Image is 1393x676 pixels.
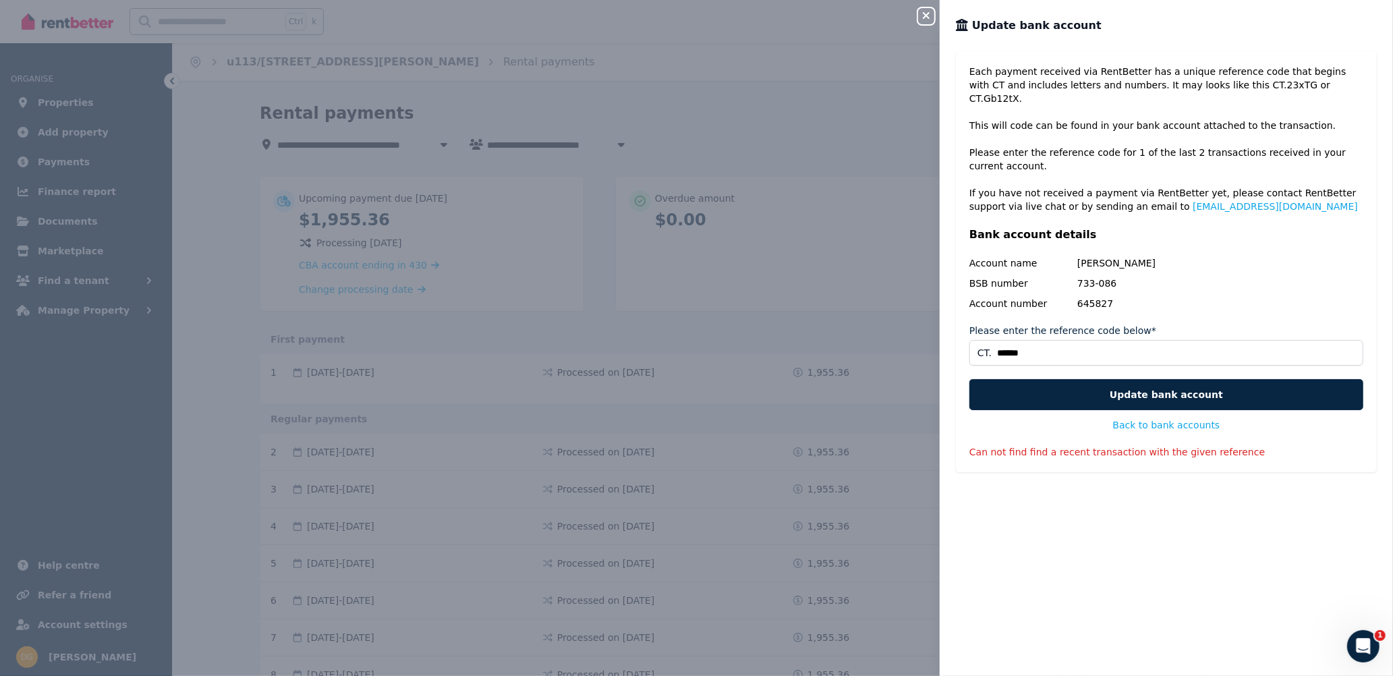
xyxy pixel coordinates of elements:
div: BSB number [969,277,1071,290]
span: 1 [1375,630,1386,641]
div: Account number [969,297,1071,310]
span: [PERSON_NAME] [1077,256,1363,270]
button: Update bank account [969,379,1363,410]
div: Account name [969,256,1071,270]
span: 645827 [1077,297,1363,310]
iframe: Intercom live chat [1347,630,1380,663]
label: Please enter the reference code below* [969,324,1156,337]
span: Update bank account [972,18,1102,34]
p: Each payment received via RentBetter has a unique reference code that begins with CT and includes... [969,65,1363,213]
a: [EMAIL_ADDRESS][DOMAIN_NAME] [1193,201,1358,212]
span: 733-086 [1077,277,1363,290]
p: Bank account details [969,227,1363,243]
p: Can not find find a recent transaction with the given reference [969,445,1363,459]
button: Back to bank accounts [1113,418,1220,432]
